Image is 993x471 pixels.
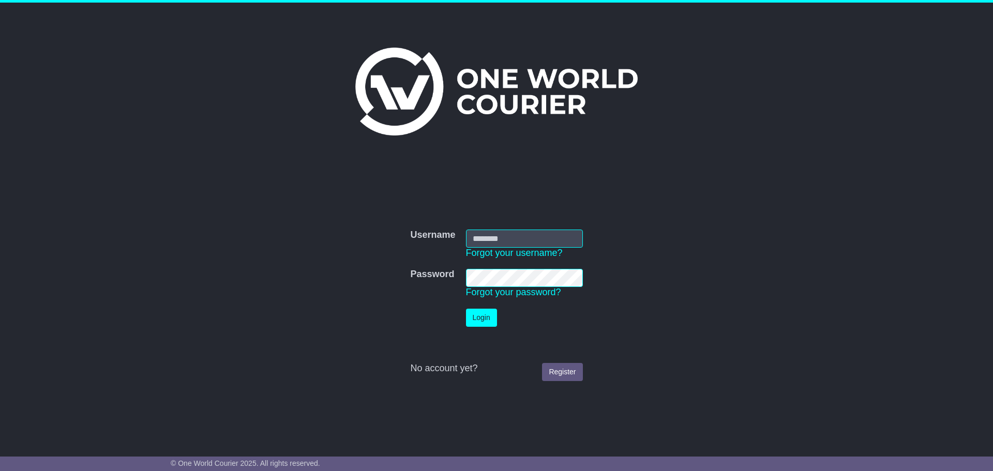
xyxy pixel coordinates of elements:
span: © One World Courier 2025. All rights reserved. [171,459,320,467]
button: Login [466,309,497,327]
label: Password [410,269,454,280]
div: No account yet? [410,363,582,374]
label: Username [410,230,455,241]
a: Forgot your username? [466,248,563,258]
img: One World [355,48,638,135]
a: Register [542,363,582,381]
a: Forgot your password? [466,287,561,297]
